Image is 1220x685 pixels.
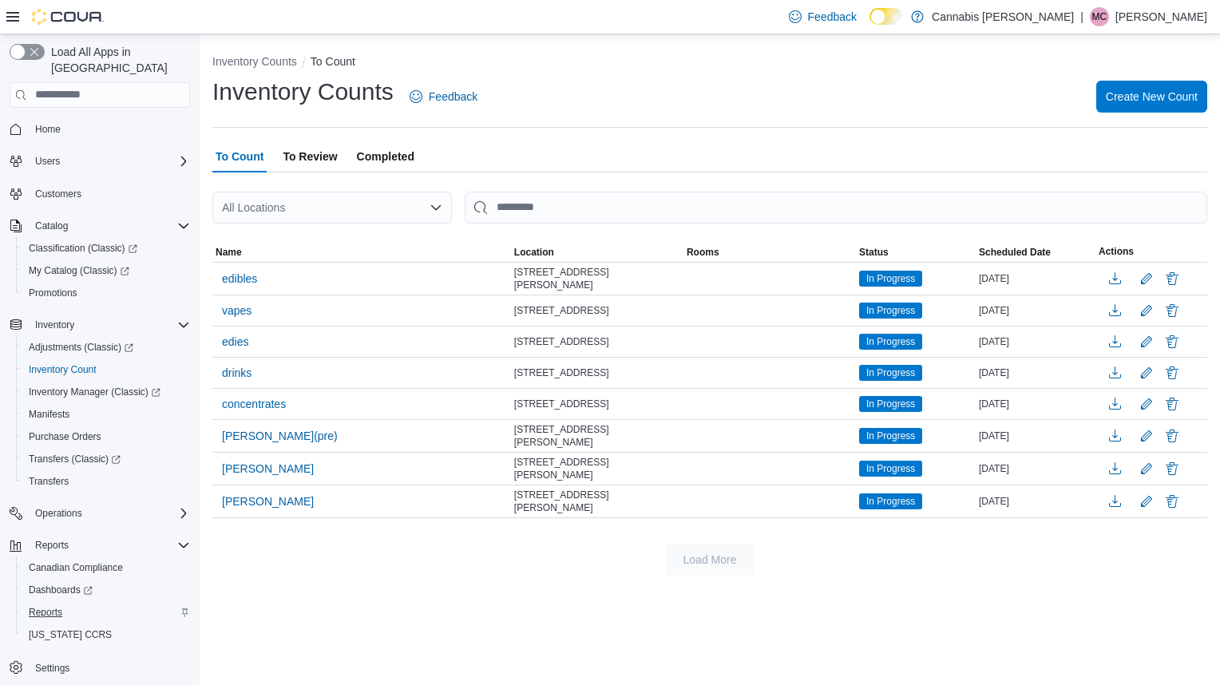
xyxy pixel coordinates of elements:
button: Open list of options [430,201,442,214]
span: In Progress [859,396,922,412]
button: [PERSON_NAME](pre) [216,424,344,448]
button: Transfers [16,470,196,493]
span: Operations [29,504,190,523]
span: In Progress [859,461,922,477]
span: To Count [216,141,263,172]
button: Location [511,243,683,262]
a: Dashboards [16,579,196,601]
span: Transfers (Classic) [22,449,190,469]
button: Edit count details [1137,330,1156,354]
span: In Progress [866,397,915,411]
span: Customers [29,184,190,204]
span: Inventory Count [22,360,190,379]
button: Delete [1163,301,1182,320]
span: [STREET_ADDRESS] [514,335,609,348]
a: Customers [29,184,88,204]
span: [STREET_ADDRESS][PERSON_NAME] [514,423,680,449]
span: In Progress [859,365,922,381]
a: Canadian Compliance [22,558,129,577]
a: Dashboards [22,580,99,600]
span: [US_STATE] CCRS [29,628,112,641]
button: Reports [16,601,196,624]
a: Inventory Manager (Classic) [16,381,196,403]
span: Name [216,246,242,259]
span: Inventory Manager (Classic) [29,386,160,398]
span: My Catalog (Classic) [22,261,190,280]
span: Settings [35,662,69,675]
div: [DATE] [976,394,1095,414]
span: Reports [35,539,69,552]
span: In Progress [859,303,922,319]
button: Operations [3,502,196,525]
h1: Inventory Counts [212,76,394,108]
span: Feedback [429,89,477,105]
button: Load More [665,544,755,576]
button: Inventory Counts [212,55,297,68]
a: Feedback [403,81,484,113]
button: Status [856,243,976,262]
a: Adjustments (Classic) [16,336,196,358]
span: In Progress [859,271,922,287]
span: [STREET_ADDRESS][PERSON_NAME] [514,456,680,481]
p: [PERSON_NAME] [1115,7,1207,26]
a: Inventory Count [22,360,103,379]
span: Canadian Compliance [29,561,123,574]
button: Delete [1163,269,1182,288]
button: Edit count details [1137,267,1156,291]
span: edibles [222,271,257,287]
span: Users [29,152,190,171]
button: To Count [311,55,355,68]
a: My Catalog (Classic) [16,259,196,282]
span: concentrates [222,396,286,412]
span: In Progress [866,335,915,349]
input: Dark Mode [869,8,903,25]
span: Dark Mode [869,25,870,26]
button: Users [3,150,196,172]
span: Reports [22,603,190,622]
button: Rooms [683,243,856,262]
span: MC [1092,7,1107,26]
button: Edit count details [1137,392,1156,416]
button: edies [216,330,255,354]
span: In Progress [859,428,922,444]
span: Manifests [29,408,69,421]
span: [STREET_ADDRESS] [514,304,609,317]
button: Purchase Orders [16,426,196,448]
a: Promotions [22,283,84,303]
span: Completed [357,141,414,172]
span: To Review [283,141,337,172]
button: Delete [1163,426,1182,445]
button: edibles [216,267,263,291]
span: Manifests [22,405,190,424]
span: Dashboards [22,580,190,600]
span: Promotions [22,283,190,303]
span: Catalog [29,216,190,236]
span: Inventory Count [29,363,97,376]
span: Purchase Orders [29,430,101,443]
span: In Progress [866,366,915,380]
button: Catalog [29,216,74,236]
span: Inventory [29,315,190,335]
button: Inventory Count [16,358,196,381]
span: Settings [29,657,190,677]
span: In Progress [859,493,922,509]
span: In Progress [866,271,915,286]
span: In Progress [866,494,915,509]
span: Promotions [29,287,77,299]
span: Scheduled Date [979,246,1051,259]
span: Reports [29,536,190,555]
a: Manifests [22,405,76,424]
a: My Catalog (Classic) [22,261,136,280]
span: vapes [222,303,252,319]
button: Reports [3,534,196,556]
a: Transfers (Classic) [16,448,196,470]
span: My Catalog (Classic) [29,264,129,277]
button: Promotions [16,282,196,304]
button: Scheduled Date [976,243,1095,262]
button: Edit count details [1137,457,1156,481]
span: Purchase Orders [22,427,190,446]
span: Adjustments (Classic) [29,341,133,354]
button: [PERSON_NAME] [216,489,320,513]
div: [DATE] [976,459,1095,478]
button: Catalog [3,215,196,237]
